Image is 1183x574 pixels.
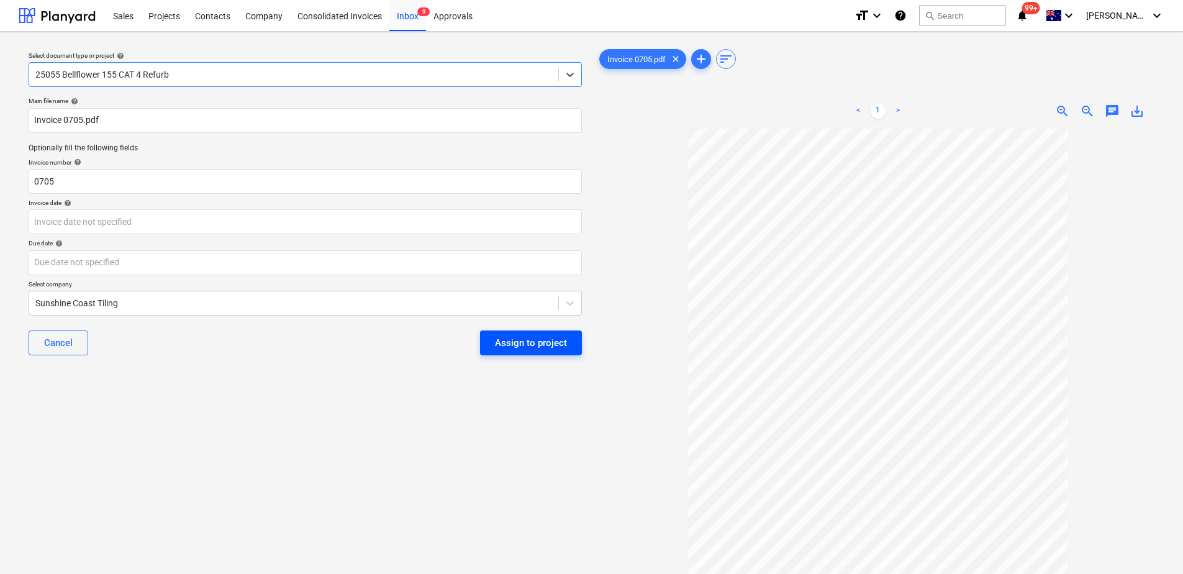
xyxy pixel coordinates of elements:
[44,335,73,351] div: Cancel
[495,335,567,351] div: Assign to project
[871,104,886,119] a: Page 1 is your current page
[29,199,582,207] div: Invoice date
[1105,104,1120,119] span: chat
[29,280,582,291] p: Select company
[925,11,935,20] span: search
[68,98,78,105] span: help
[1016,8,1028,23] i: notifications
[53,240,63,247] span: help
[1121,514,1183,574] iframe: Chat Widget
[29,108,582,133] input: Main file name
[1086,11,1148,20] span: [PERSON_NAME]
[29,239,582,247] div: Due date
[29,143,582,153] p: Optionally fill the following fields
[919,5,1006,26] button: Search
[1022,2,1040,14] span: 99+
[1055,104,1070,119] span: zoom_in
[891,104,905,119] a: Next page
[61,199,71,207] span: help
[869,8,884,23] i: keyboard_arrow_down
[694,52,709,66] span: add
[29,169,582,194] input: Invoice number
[1149,8,1164,23] i: keyboard_arrow_down
[417,7,430,16] span: 9
[114,52,124,60] span: help
[668,52,683,66] span: clear
[1080,104,1095,119] span: zoom_out
[71,158,81,166] span: help
[29,250,582,275] input: Due date not specified
[480,330,582,355] button: Assign to project
[1061,8,1076,23] i: keyboard_arrow_down
[851,104,866,119] a: Previous page
[29,209,582,234] input: Invoice date not specified
[854,8,869,23] i: format_size
[600,55,673,64] span: Invoice 0705.pdf
[599,49,686,69] div: Invoice 0705.pdf
[894,8,907,23] i: Knowledge base
[29,330,88,355] button: Cancel
[29,158,582,166] div: Invoice number
[29,52,582,60] div: Select document type or project
[29,97,582,105] div: Main file name
[718,52,733,66] span: sort
[1130,104,1144,119] span: save_alt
